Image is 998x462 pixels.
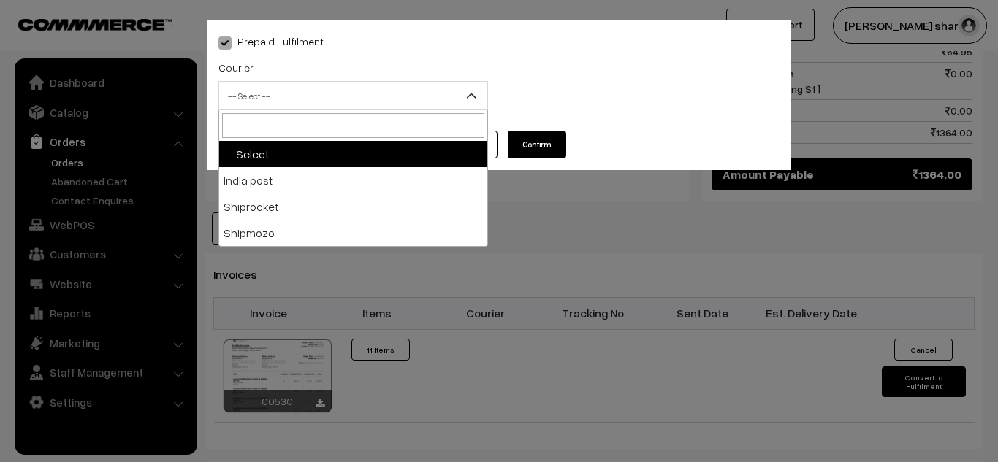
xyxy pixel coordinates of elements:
[219,193,487,220] li: Shiprocket
[219,83,487,109] span: -- Select --
[218,60,254,75] label: Courier
[219,167,487,193] li: India post
[218,81,488,110] span: -- Select --
[508,131,566,158] button: Confirm
[218,34,324,49] label: Prepaid Fulfilment
[219,141,487,167] li: -- Select --
[219,220,487,246] li: Shipmozo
